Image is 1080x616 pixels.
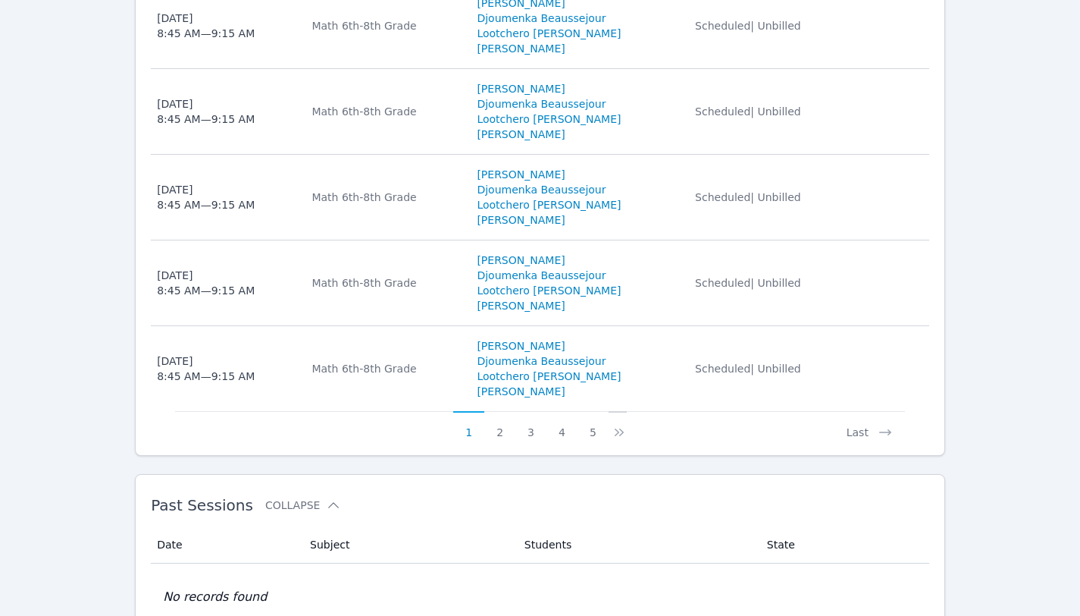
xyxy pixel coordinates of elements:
span: Scheduled | Unbilled [695,191,801,203]
span: Past Sessions [151,496,253,514]
a: [PERSON_NAME] [477,127,565,142]
div: [DATE] 8:45 AM — 9:15 AM [157,182,255,212]
a: Lootchero [PERSON_NAME] [477,112,621,127]
a: [PERSON_NAME] [477,167,565,182]
button: Collapse [265,498,341,513]
th: Students [515,526,758,564]
span: Scheduled | Unbilled [695,20,801,32]
div: [DATE] 8:45 AM — 9:15 AM [157,268,255,298]
button: 5 [578,411,609,440]
th: Subject [301,526,515,564]
button: 1 [453,411,484,440]
th: Date [151,526,301,564]
a: Lootchero [PERSON_NAME] [477,26,621,41]
a: Djoumenka Beaussejour [477,96,606,112]
a: [PERSON_NAME] [477,298,565,313]
a: Djoumenka Beaussejour [477,11,606,26]
div: Math 6th-8th Grade [311,275,459,291]
div: Math 6th-8th Grade [311,190,459,205]
div: [DATE] 8:45 AM — 9:15 AM [157,354,255,384]
div: Math 6th-8th Grade [311,104,459,119]
a: [PERSON_NAME] [477,81,565,96]
span: Scheduled | Unbilled [695,105,801,118]
a: Lootchero [PERSON_NAME] [477,369,621,384]
tr: [DATE]8:45 AM—9:15 AMMath 6th-8th Grade[PERSON_NAME]Djoumenka BeaussejourLootchero [PERSON_NAME][... [151,240,929,326]
a: Lootchero [PERSON_NAME] [477,283,621,298]
div: [DATE] 8:45 AM — 9:15 AM [157,96,255,127]
a: Djoumenka Beaussejour [477,354,606,369]
button: 3 [515,411,546,440]
span: Scheduled | Unbilled [695,277,801,289]
button: 4 [546,411,578,440]
button: 2 [484,411,515,440]
a: Djoumenka Beaussejour [477,268,606,283]
a: [PERSON_NAME] [477,41,565,56]
tr: [DATE]8:45 AM—9:15 AMMath 6th-8th Grade[PERSON_NAME]Djoumenka BeaussejourLootchero [PERSON_NAME][... [151,69,929,155]
div: Math 6th-8th Grade [311,18,459,33]
a: [PERSON_NAME] [477,212,565,228]
a: [PERSON_NAME] [477,253,565,268]
button: Last [834,411,905,440]
a: Djoumenka Beaussejour [477,182,606,197]
a: Lootchero [PERSON_NAME] [477,197,621,212]
div: Math 6th-8th Grade [311,361,459,376]
span: Scheduled | Unbilled [695,363,801,375]
div: [DATE] 8:45 AM — 9:15 AM [157,11,255,41]
th: State [758,526,929,564]
tr: [DATE]8:45 AM—9:15 AMMath 6th-8th Grade[PERSON_NAME]Djoumenka BeaussejourLootchero [PERSON_NAME][... [151,155,929,240]
tr: [DATE]8:45 AM—9:15 AMMath 6th-8th Grade[PERSON_NAME]Djoumenka BeaussejourLootchero [PERSON_NAME][... [151,326,929,411]
a: [PERSON_NAME] [477,338,565,354]
a: [PERSON_NAME] [477,384,565,399]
